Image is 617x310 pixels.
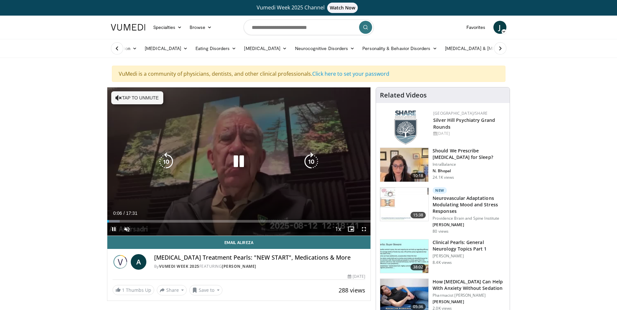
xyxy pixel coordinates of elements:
input: Search topics, interventions [244,19,374,35]
a: 38:02 Clinical Pearls: General Neurology Topics Part 1 [PERSON_NAME] 8.4K views [380,239,506,274]
a: Neurocognitive Disorders [291,42,359,55]
a: Specialties [149,21,186,34]
a: 1 Thumbs Up [113,285,154,295]
a: Personality & Behavior Disorders [358,42,441,55]
p: Providence Brain and Spine Institute [433,216,506,221]
a: [MEDICAL_DATA] & [MEDICAL_DATA] [441,42,534,55]
a: [MEDICAL_DATA] [141,42,192,55]
video-js: Video Player [107,87,371,236]
button: Unmute [120,223,133,236]
p: 80 views [433,229,449,234]
button: Playback Rate [331,223,344,236]
span: 288 views [339,286,365,294]
a: Email Alireza [107,236,371,249]
p: IntraBalance [433,162,506,167]
img: 4562edde-ec7e-4758-8328-0659f7ef333d.150x105_q85_crop-smart_upscale.jpg [380,187,428,221]
span: 10:18 [410,173,426,179]
h3: How [MEDICAL_DATA] Can Help With Anxiety Without Sedation [433,278,506,291]
a: [MEDICAL_DATA] [240,42,291,55]
span: 1 [122,287,125,293]
a: Favorites [463,21,490,34]
p: [PERSON_NAME] [433,299,506,304]
a: [PERSON_NAME] [222,264,256,269]
button: Pause [107,223,120,236]
p: New [433,187,447,194]
p: 24.1K views [433,175,454,180]
a: Vumedi Week 2025 [159,264,199,269]
img: VuMedi Logo [111,24,145,31]
button: Enable picture-in-picture mode [344,223,357,236]
button: Fullscreen [357,223,370,236]
a: J [493,21,506,34]
p: [PERSON_NAME] [433,253,506,259]
div: [DATE] [348,274,365,279]
a: A [131,254,146,270]
p: [PERSON_NAME] [433,222,506,227]
div: [DATE] [433,131,504,136]
a: 10:18 Should We Prescribe [MEDICAL_DATA] for Sleep? IntraBalance N. Bhopal 24.1K views [380,148,506,182]
span: 05:36 [410,304,426,310]
a: Browse [186,21,216,34]
div: Progress Bar [107,220,371,223]
div: VuMedi is a community of physicians, dentists, and other clinical professionals. [112,66,505,82]
p: 8.4K views [433,260,452,265]
img: 91ec4e47-6cc3-4d45-a77d-be3eb23d61cb.150x105_q85_crop-smart_upscale.jpg [380,239,428,273]
p: Pharmacist [PERSON_NAME] [433,293,506,298]
img: f7087805-6d6d-4f4e-b7c8-917543aa9d8d.150x105_q85_crop-smart_upscale.jpg [380,148,428,182]
a: 15:38 New Neurovascular Adaptations Modulating Mood and Stress Responses Providence Brain and Spi... [380,187,506,234]
a: [GEOGRAPHIC_DATA]/SHARE [433,110,488,116]
a: Click here to set your password [312,70,389,77]
div: By FEATURING [154,264,366,269]
span: Watch Now [327,3,358,13]
p: N. Bhopal [433,168,506,174]
button: Share [157,285,187,295]
span: 15:38 [410,212,426,218]
a: Eating Disorders [192,42,240,55]
h3: Should We Prescribe [MEDICAL_DATA] for Sleep? [433,148,506,161]
a: Vumedi Week 2025 ChannelWatch Now [112,3,505,13]
span: / [124,211,125,216]
button: Save to [189,285,222,295]
img: f8aaeb6d-318f-4fcf-bd1d-54ce21f29e87.png.150x105_q85_autocrop_double_scale_upscale_version-0.2.png [394,110,417,145]
h3: Clinical Pearls: General Neurology Topics Part 1 [433,239,506,252]
h3: Neurovascular Adaptations Modulating Mood and Stress Responses [433,195,506,214]
span: 38:02 [410,264,426,270]
button: Tap to unmute [111,91,163,104]
img: Vumedi Week 2025 [113,254,128,270]
h4: [MEDICAL_DATA] Treatment Pearls: "NEW START", Medications & More [154,254,366,261]
span: 0:06 [113,211,122,216]
span: 17:31 [126,211,137,216]
a: Silver Hill Psychiatry Grand Rounds [433,117,495,130]
h4: Related Videos [380,91,427,99]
